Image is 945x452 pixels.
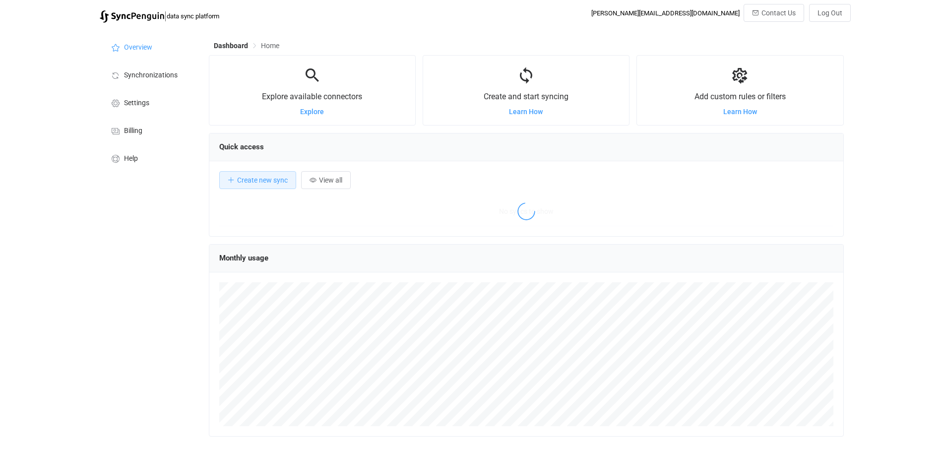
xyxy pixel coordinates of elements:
img: syncpenguin.svg [100,10,164,23]
span: Synchronizations [124,71,178,79]
span: Help [124,155,138,163]
a: Settings [100,88,199,116]
span: Billing [124,127,142,135]
span: Contact Us [761,9,796,17]
span: Home [261,42,279,50]
a: Explore [300,108,324,116]
a: Learn How [509,108,543,116]
a: |data sync platform [100,9,219,23]
span: Monthly usage [219,254,268,262]
span: Create new sync [237,176,288,184]
span: | [164,9,167,23]
span: Overview [124,44,152,52]
span: Add custom rules or filters [694,92,786,101]
a: Learn How [723,108,757,116]
span: data sync platform [167,12,219,20]
span: Log Out [818,9,842,17]
button: Create new sync [219,171,296,189]
a: Overview [100,33,199,61]
a: Help [100,144,199,172]
span: Dashboard [214,42,248,50]
div: Breadcrumb [214,42,279,49]
a: Synchronizations [100,61,199,88]
span: View all [319,176,342,184]
button: Contact Us [744,4,804,22]
div: [PERSON_NAME][EMAIL_ADDRESS][DOMAIN_NAME] [591,9,740,17]
button: Log Out [809,4,851,22]
a: Billing [100,116,199,144]
span: Settings [124,99,149,107]
span: Quick access [219,142,264,151]
span: Create and start syncing [484,92,568,101]
span: Explore available connectors [262,92,362,101]
button: View all [301,171,351,189]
